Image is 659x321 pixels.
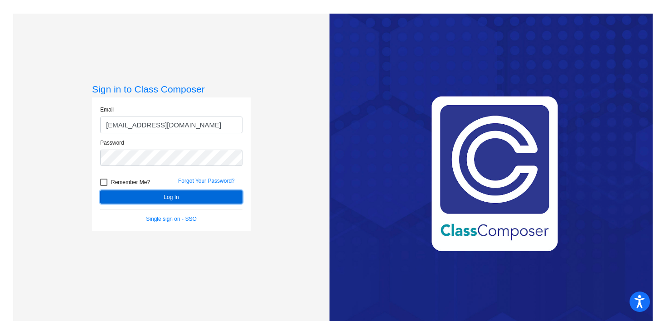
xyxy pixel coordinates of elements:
label: Email [100,106,114,114]
span: Remember Me? [111,177,150,188]
a: Forgot Your Password? [178,178,235,184]
button: Log In [100,190,242,204]
h3: Sign in to Class Composer [92,83,251,95]
a: Single sign on - SSO [146,216,196,222]
label: Password [100,139,124,147]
